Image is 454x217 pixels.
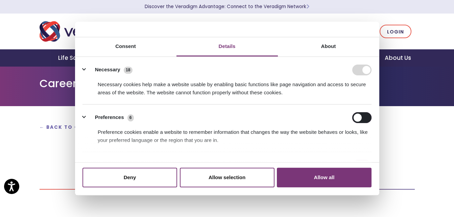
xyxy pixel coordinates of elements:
[82,160,134,171] button: Statistics (13)
[82,112,138,123] button: Preferences (6)
[82,65,137,75] button: Necessary (18)
[40,137,415,149] h2: Together, let's transform health insightfully
[277,168,372,187] button: Allow all
[82,123,372,144] div: Preference cookies enable a website to remember information that changes the way the website beha...
[176,37,278,56] a: Details
[306,3,309,10] span: Learn More
[82,75,372,97] div: Necessary cookies help make a website usable by enabling basic functions like page navigation and...
[377,49,419,67] a: About Us
[40,20,133,43] img: Veradigm logo
[40,174,415,184] p: .
[40,77,415,90] h1: Careers
[82,168,177,187] button: Deny
[145,3,309,10] a: Discover the Veradigm Advantage: Connect to the Veradigm NetworkLearn More
[40,156,415,166] h3: Scroll below to apply for this position!
[380,25,411,39] a: Login
[180,168,274,187] button: Allow selection
[50,49,106,67] a: Life Sciences
[278,37,379,56] a: About
[95,66,120,74] label: Necessary
[75,37,176,56] a: Consent
[40,124,125,130] a: ← Back to Open Positions
[95,114,124,121] label: Preferences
